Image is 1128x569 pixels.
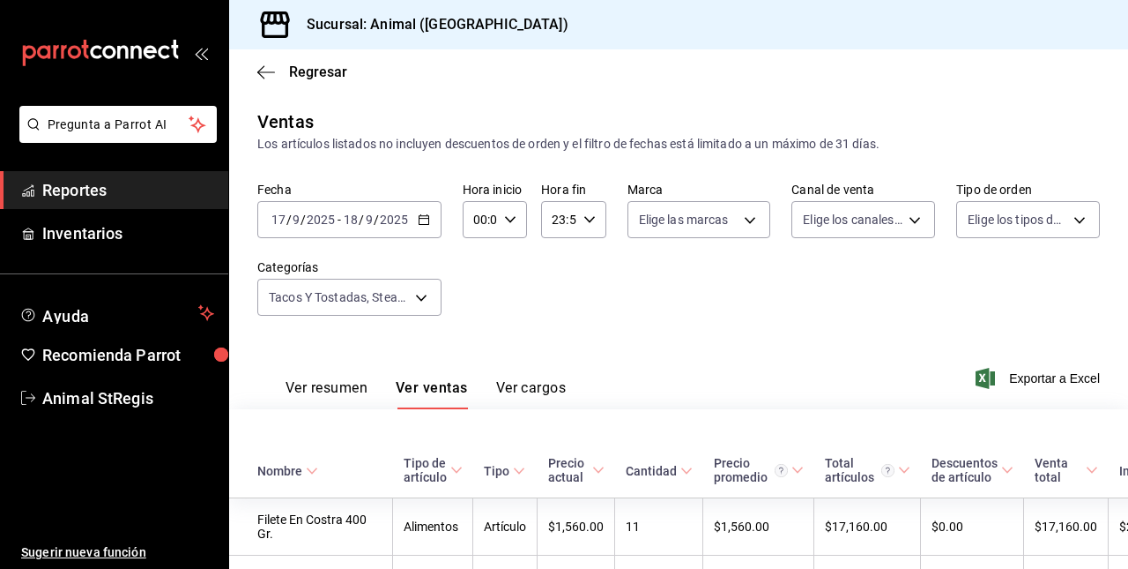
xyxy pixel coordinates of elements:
[269,288,409,306] span: Tacos Y Tostadas, Steak And Fries, Sashimis, Postres, Omakase, Nigiris, Members Only, Makis, Espe...
[289,64,347,80] span: Regresar
[19,106,217,143] button: Pregunta a Parrot AI
[714,456,768,484] font: Precio promedio
[12,128,217,146] a: Pregunta a Parrot AI
[271,213,286,227] input: --
[48,116,189,134] span: Pregunta a Parrot AI
[286,213,292,227] span: /
[229,498,393,556] td: Filete En Costra 400 Gr.
[979,368,1100,389] button: Exportar a Excel
[396,379,468,409] button: Ver ventas
[548,456,589,484] div: Precio actual
[626,464,677,478] div: Cantidad
[921,498,1024,556] td: $0.00
[343,213,359,227] input: --
[257,109,314,135] div: Ventas
[803,211,902,228] span: Elige los canales de venta
[484,464,509,478] div: Tipo
[257,183,442,196] label: Fecha
[374,213,379,227] span: /
[814,498,921,556] td: $17,160.00
[42,303,191,324] span: Ayuda
[306,213,336,227] input: ----
[292,213,301,227] input: --
[359,213,364,227] span: /
[21,545,146,559] font: Sugerir nueva función
[257,464,318,478] span: Nombre
[257,261,442,273] label: Categorías
[627,183,771,196] label: Marca
[548,456,605,484] span: Precio actual
[338,213,341,227] span: -
[379,213,409,227] input: ----
[931,456,1013,484] span: Descuentos de artículo
[791,183,935,196] label: Canal de venta
[194,46,208,60] button: open_drawer_menu
[956,183,1100,196] label: Tipo de orden
[714,456,804,484] span: Precio promedio
[1035,456,1098,484] span: Venta total
[257,135,1100,153] div: Los artículos listados no incluyen descuentos de orden y el filtro de fechas está limitado a un m...
[286,379,367,397] font: Ver resumen
[42,224,122,243] font: Inventarios
[881,464,894,477] svg: El total de artículos considera cambios de precios en los artículos, así como costos adicionales ...
[538,498,615,556] td: $1,560.00
[393,498,473,556] td: Alimentos
[1009,371,1100,386] font: Exportar a Excel
[615,498,703,556] td: 11
[1024,498,1109,556] td: $17,160.00
[301,213,306,227] span: /
[404,456,463,484] span: Tipo de artículo
[968,211,1067,228] span: Elige los tipos de orden
[703,498,814,556] td: $1,560.00
[931,456,998,484] div: Descuentos de artículo
[286,379,566,409] div: Pestañas de navegación
[293,14,568,35] h3: Sucursal: Animal ([GEOGRAPHIC_DATA])
[365,213,374,227] input: --
[825,456,910,484] span: Total artículos
[257,464,302,478] div: Nombre
[1035,456,1082,484] div: Venta total
[626,464,693,478] span: Cantidad
[257,64,347,80] button: Regresar
[42,389,153,408] font: Animal StRegis
[404,456,447,484] div: Tipo de artículo
[639,211,729,228] span: Elige las marcas
[463,183,527,196] label: Hora inicio
[825,456,874,484] font: Total artículos
[484,464,525,478] span: Tipo
[473,498,538,556] td: Artículo
[42,181,107,199] font: Reportes
[42,346,181,364] font: Recomienda Parrot
[541,183,605,196] label: Hora fin
[496,379,567,409] button: Ver cargos
[775,464,788,477] svg: Precio promedio = Total artículos / cantidad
